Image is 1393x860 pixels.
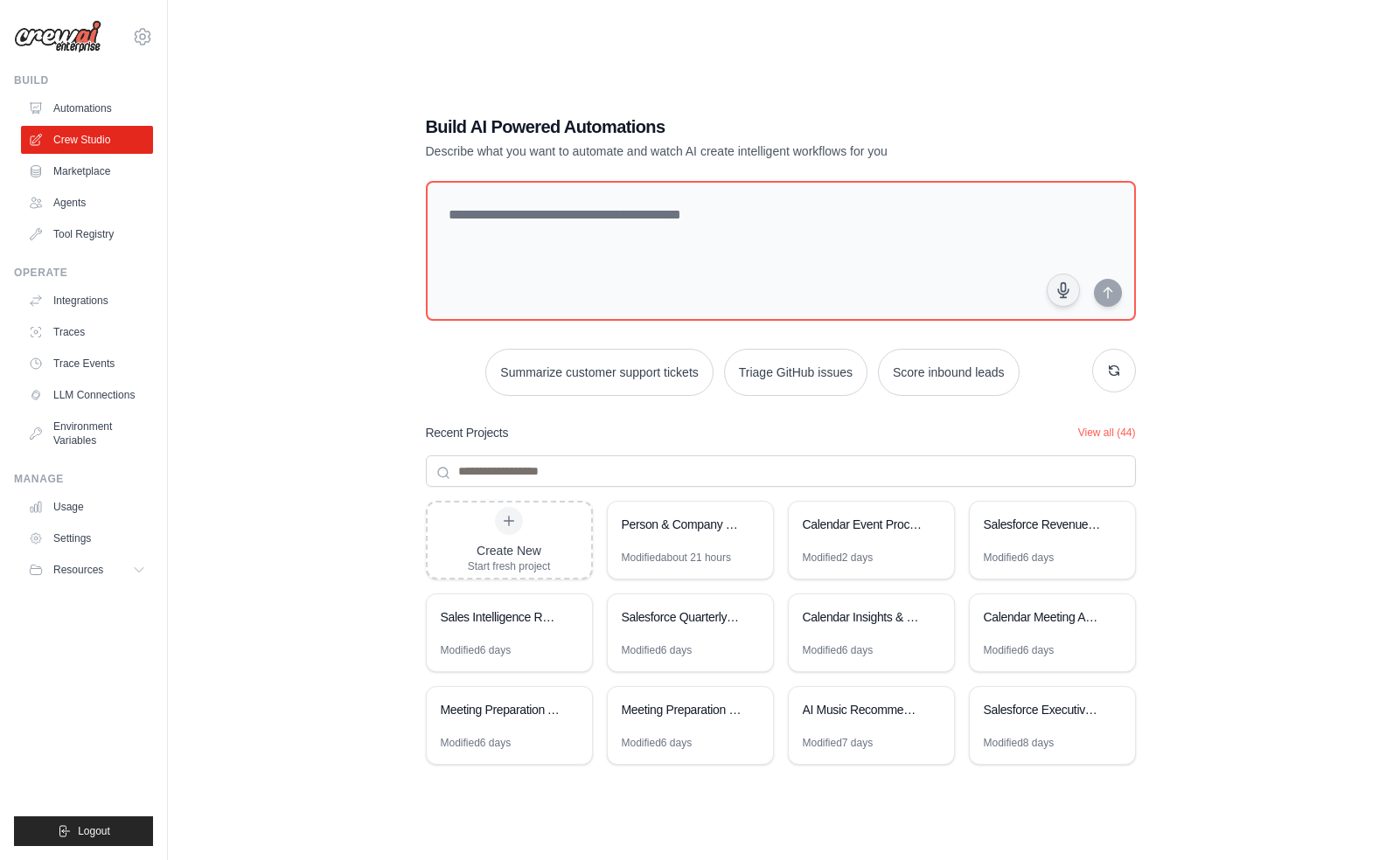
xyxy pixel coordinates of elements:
div: Calendar Event Processing & Slack Notification System [803,516,923,533]
span: Resources [53,563,103,577]
div: Meeting Preparation Assistant [441,701,561,718]
div: Salesforce Revenue Forecasting System [984,516,1104,533]
div: Modified 6 days [984,643,1055,657]
div: Operate [14,266,153,280]
div: Modified 6 days [441,736,512,750]
div: Modified 6 days [803,643,874,657]
a: Marketplace [21,157,153,185]
button: Summarize customer support tickets [485,349,713,396]
a: Tool Registry [21,220,153,248]
a: Automations [21,94,153,122]
button: Get new suggestions [1092,349,1136,392]
a: Integrations [21,287,153,315]
div: Build [14,73,153,87]
h1: Build AI Powered Automations [426,114,1013,139]
p: Describe what you want to automate and watch AI create intelligent workflows for you [426,142,1013,160]
button: Score inbound leads [878,349,1020,396]
span: Logout [78,824,110,838]
a: Environment Variables [21,413,153,454]
button: View all (44) [1078,426,1136,440]
div: Calendar Insights & Meeting Optimization [803,608,923,626]
div: Calendar Meeting Analysis - Customer vs Internal [984,608,1104,626]
div: Manage [14,472,153,486]
button: Triage GitHub issues [724,349,867,396]
div: Modified about 21 hours [622,551,731,565]
a: Traces [21,318,153,346]
div: Modified 6 days [622,643,693,657]
a: Settings [21,524,153,552]
a: Crew Studio [21,126,153,154]
div: Start fresh project [468,559,551,573]
div: Create New [468,542,551,559]
div: Sales Intelligence Research Automation [441,608,561,626]
div: Meeting Preparation Research Crew [622,701,742,718]
div: Modified 6 days [441,643,512,657]
a: Usage [21,493,153,521]
div: Modified 6 days [984,551,1055,565]
iframe: Chat Widget [1306,776,1393,860]
button: Click to speak your automation idea [1047,274,1080,307]
div: Person & Company Research with Meeting Prep [622,516,742,533]
button: Resources [21,556,153,584]
button: Logout [14,816,153,846]
div: Modified 7 days [803,736,874,750]
div: Modified 2 days [803,551,874,565]
a: Agents [21,189,153,217]
div: AI Music Recommender [803,701,923,718]
div: Modified 8 days [984,736,1055,750]
a: Trace Events [21,350,153,378]
div: Modified 6 days [622,736,693,750]
h3: Recent Projects [426,424,509,441]
div: Salesforce Quarterly Opportunities Report [622,608,742,626]
img: Logo [14,20,101,53]
a: LLM Connections [21,381,153,409]
div: Salesforce Executive Opportunity Report [984,701,1104,718]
